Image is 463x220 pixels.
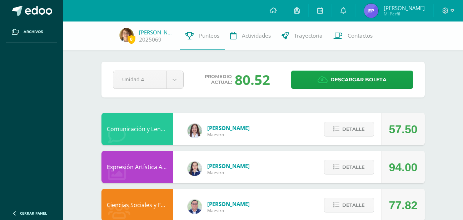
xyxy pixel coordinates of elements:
a: Archivos [6,21,57,43]
img: b45ddb5222421435e9e5a0c45b11e8ab.png [364,4,378,18]
a: Descargar boleta [291,71,413,89]
span: Detalle [342,161,365,174]
div: Comunicación y Lenguaje, Inglés [101,113,173,145]
div: Expresión Artística ARTES PLÁSTICAS [101,151,173,183]
a: 2025069 [139,36,161,43]
span: Actividades [242,32,271,39]
span: [PERSON_NAME] [384,4,425,11]
span: Archivos [24,29,43,35]
a: Unidad 4 [113,71,183,89]
span: 0 [128,35,135,44]
span: Cerrar panel [20,211,47,216]
span: Trayectoria [294,32,323,39]
span: Contactos [348,32,373,39]
a: [PERSON_NAME] [139,29,175,36]
span: [PERSON_NAME] [207,124,250,131]
span: Detalle [342,123,365,136]
span: Promedio actual: [205,74,232,85]
span: Mi Perfil [384,11,425,17]
div: 94.00 [389,151,417,183]
span: Maestro [207,207,250,214]
img: 360951c6672e02766e5b7d72674f168c.png [188,162,202,176]
a: Punteos [180,21,225,50]
span: Maestro [207,131,250,138]
span: [PERSON_NAME] [207,200,250,207]
button: Detalle [324,160,374,174]
a: Trayectoria [276,21,328,50]
button: Detalle [324,198,374,212]
div: 57.50 [389,113,417,145]
span: Descargar boleta [330,71,387,89]
img: acecb51a315cac2de2e3deefdb732c9f.png [188,124,202,138]
a: Actividades [225,21,276,50]
div: 80.52 [235,70,270,89]
span: Unidad 4 [122,71,157,88]
span: Maestro [207,169,250,176]
span: Punteos [199,32,219,39]
img: c6fbd6fde5995b0ae88c9c24d7464057.png [119,28,134,42]
span: [PERSON_NAME] [207,162,250,169]
a: Contactos [328,21,378,50]
button: Detalle [324,122,374,137]
img: c1c1b07ef08c5b34f56a5eb7b3c08b85.png [188,200,202,214]
span: Detalle [342,199,365,212]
